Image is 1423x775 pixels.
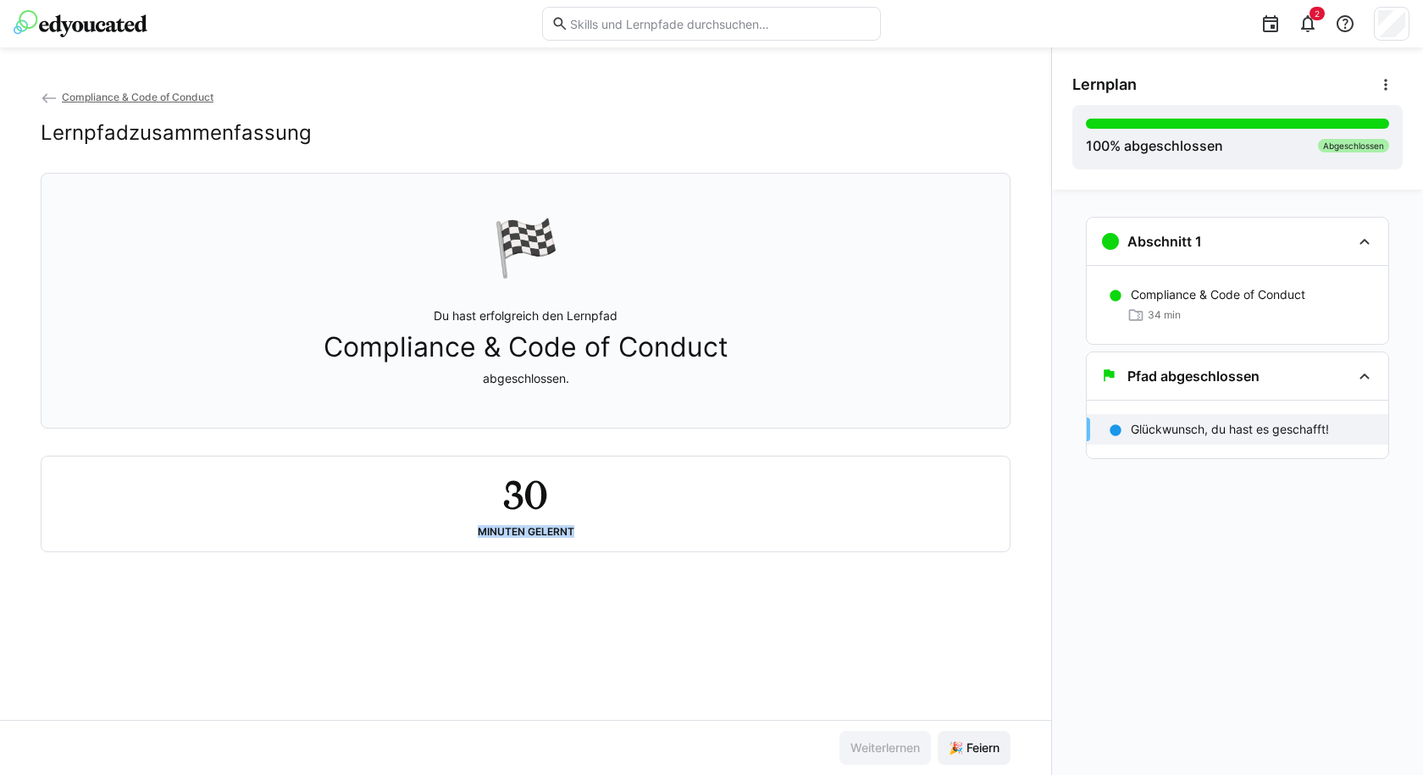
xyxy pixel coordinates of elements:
[1086,137,1110,154] span: 100
[946,739,1002,756] span: 🎉 Feiern
[62,91,213,103] span: Compliance & Code of Conduct
[1131,421,1329,438] p: Glückwunsch, du hast es geschafft!
[1148,308,1181,322] span: 34 min
[1315,8,1320,19] span: 2
[324,331,728,363] span: Compliance & Code of Conduct
[478,526,574,538] div: Minuten gelernt
[1131,286,1305,303] p: Compliance & Code of Conduct
[41,91,213,103] a: Compliance & Code of Conduct
[1072,75,1137,94] span: Lernplan
[1127,368,1260,385] h3: Pfad abgeschlossen
[1318,139,1389,152] div: Abgeschlossen
[1127,233,1202,250] h3: Abschnitt 1
[503,470,547,519] h2: 30
[41,120,312,146] h2: Lernpfadzusammenfassung
[938,731,1010,765] button: 🎉 Feiern
[324,307,728,387] p: Du hast erfolgreich den Lernpfad abgeschlossen.
[848,739,922,756] span: Weiterlernen
[1086,136,1223,156] div: % abgeschlossen
[839,731,931,765] button: Weiterlernen
[568,16,872,31] input: Skills und Lernpfade durchsuchen…
[492,214,560,280] div: 🏁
